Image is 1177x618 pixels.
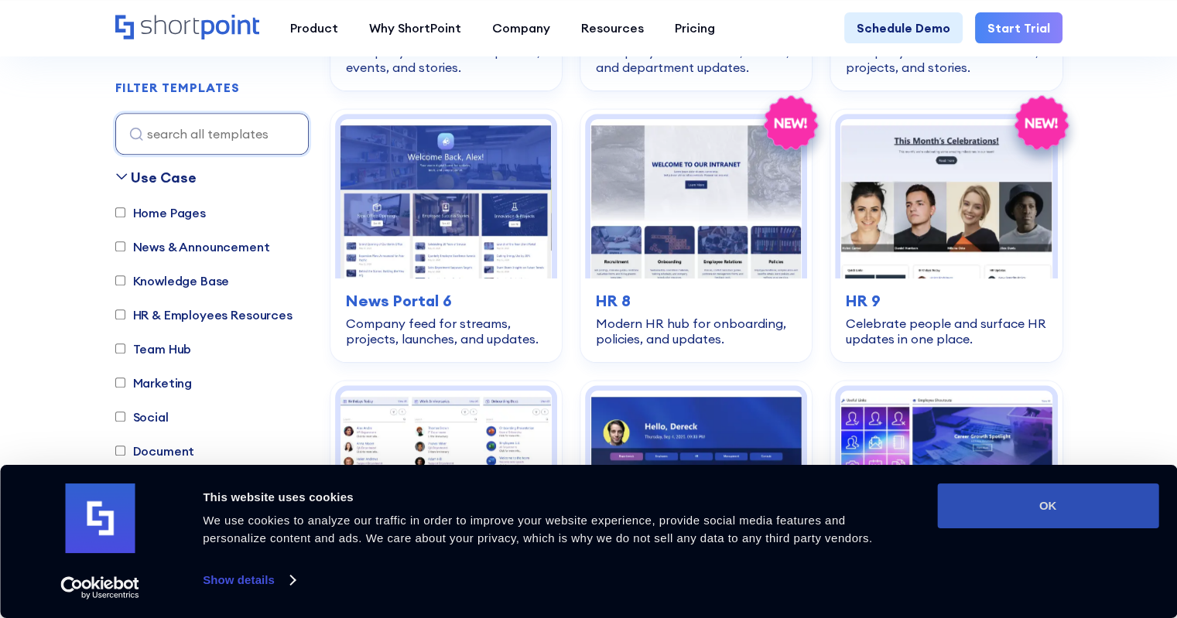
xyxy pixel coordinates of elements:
a: Home [115,15,259,41]
div: Company news hub with events, projects, and stories. [846,44,1046,75]
button: OK [937,483,1158,528]
img: HR 9 – HR Template: Celebrate people and surface HR updates in one place. [840,119,1052,278]
span: We use cookies to analyze our traffic in order to improve your website experience, provide social... [203,514,872,545]
img: News Portal 6 – Sharepoint Company Feed: Company feed for streams, projects, launches, and updates. [340,119,552,278]
div: Company news hub for updates, events, and stories. [346,44,546,75]
input: Knowledge Base [115,276,125,286]
input: Marketing [115,378,125,388]
div: Celebrate people and surface HR updates in one place. [846,316,1046,347]
a: Start Trial [975,12,1062,43]
h3: HR 8 [596,289,796,312]
a: HR 9 – HR Template: Celebrate people and surface HR updates in one place.HR 9Celebrate people and... [830,109,1062,361]
label: Marketing [115,374,193,392]
label: Team Hub [115,340,192,358]
label: Document [115,442,195,460]
a: Company [477,12,566,43]
img: Team Hub 3 – SharePoint Team Site Template: Centralize birthdays, onboarding docs, meetings, news... [340,391,552,549]
img: Team Hub 1 – SharePoint Online Modern Team Site Template: Team hub for links, people, documents, ... [590,391,802,549]
div: Pricing [675,19,715,37]
input: search all templates [115,113,309,155]
input: News & Announcement [115,242,125,252]
div: Product [290,19,338,37]
a: Pricing [659,12,730,43]
input: Social [115,412,125,422]
a: Product [275,12,354,43]
label: Home Pages [115,203,206,222]
input: HR & Employees Resources [115,310,125,320]
a: News Portal 6 – Sharepoint Company Feed: Company feed for streams, projects, launches, and update... [330,109,562,361]
a: Schedule Demo [844,12,963,43]
a: HR 8 – SharePoint HR Template: Modern HR hub for onboarding, policies, and updates.HR 8Modern HR ... [580,109,812,361]
a: Resources [566,12,659,43]
label: HR & Employees Resources [115,306,293,324]
input: Document [115,446,125,456]
label: Knowledge Base [115,271,230,290]
div: This website uses cookies [203,488,902,507]
h3: HR 9 [846,289,1046,312]
h3: News Portal 6 [346,289,546,312]
div: Company feed for news, events, and department updates. [596,44,796,75]
input: Home Pages [115,208,125,218]
label: Social [115,408,169,426]
img: logo [65,483,135,553]
div: Company [492,19,550,37]
a: Usercentrics Cookiebot - opens in a new window [33,576,168,599]
iframe: Chat Widget [899,439,1177,618]
div: Modern HR hub for onboarding, policies, and updates. [596,316,796,347]
img: Team Hub 2 – SharePoint Template Team Site: Simple team site for people, tools, and updates. [840,391,1052,549]
a: Show details [203,568,294,592]
div: Company feed for streams, projects, launches, and updates. [346,316,546,347]
div: Why ShortPoint [369,19,461,37]
img: HR 8 – SharePoint HR Template: Modern HR hub for onboarding, policies, and updates. [590,119,802,278]
label: News & Announcement [115,237,270,256]
div: Resources [581,19,644,37]
div: FILTER TEMPLATES [115,82,240,94]
a: Why ShortPoint [354,12,477,43]
input: Team Hub [115,344,125,354]
div: Use Case [131,167,197,188]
